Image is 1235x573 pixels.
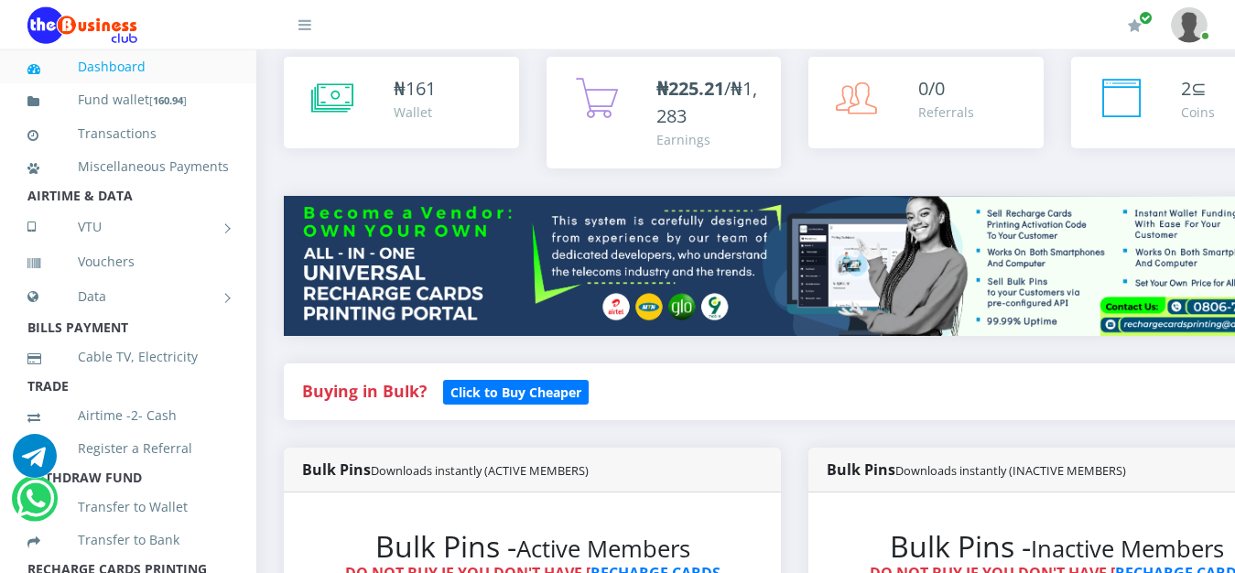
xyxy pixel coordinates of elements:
div: Earnings [656,130,764,149]
b: 160.94 [153,93,183,107]
a: ₦161 Wallet [284,57,519,148]
a: Fund wallet[160.94] [27,79,229,122]
small: [ ] [149,93,187,107]
a: Register a Referral [27,427,229,470]
div: Coins [1181,103,1215,122]
span: Renew/Upgrade Subscription [1139,11,1153,25]
a: Transfer to Wallet [27,486,229,528]
span: 0/0 [918,76,945,101]
a: Vouchers [27,241,229,283]
a: VTU [27,204,229,250]
a: Miscellaneous Payments [27,146,229,188]
i: Renew/Upgrade Subscription [1128,18,1142,33]
span: 2 [1181,76,1191,101]
small: Downloads instantly (ACTIVE MEMBERS) [371,462,589,479]
small: Downloads instantly (INACTIVE MEMBERS) [895,462,1126,479]
span: 161 [406,76,436,101]
a: 0/0 Referrals [808,57,1044,148]
a: ₦225.21/₦1,283 Earnings [547,57,782,168]
b: Click to Buy Cheaper [450,384,581,401]
div: Wallet [394,103,436,122]
div: Referrals [918,103,974,122]
small: Inactive Members [1031,533,1224,565]
div: ₦ [394,75,436,103]
a: Transfer to Bank [27,519,229,561]
a: Dashboard [27,46,229,88]
strong: Bulk Pins [302,459,589,480]
a: Click to Buy Cheaper [443,380,589,402]
a: Airtime -2- Cash [27,395,229,437]
div: ⊆ [1181,75,1215,103]
a: Chat for support [13,448,57,478]
img: Logo [27,7,137,44]
a: Chat for support [16,491,54,521]
small: Active Members [516,533,690,565]
img: User [1171,7,1208,43]
a: Data [27,274,229,319]
h2: Bulk Pins - [320,529,744,564]
strong: Buying in Bulk? [302,380,427,402]
a: Transactions [27,113,229,155]
b: ₦225.21 [656,76,724,101]
span: /₦1,283 [656,76,757,128]
strong: Bulk Pins [827,459,1126,480]
a: Cable TV, Electricity [27,336,229,378]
